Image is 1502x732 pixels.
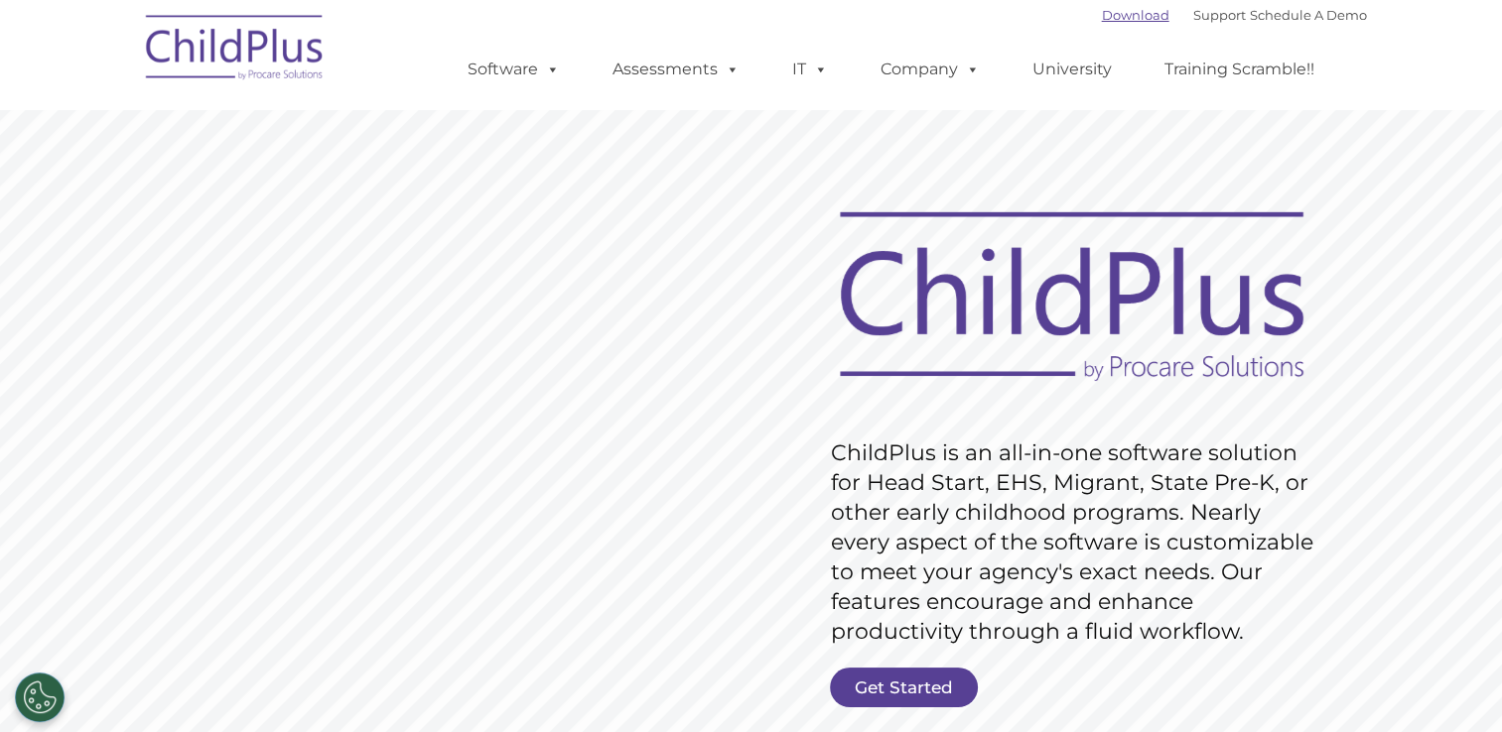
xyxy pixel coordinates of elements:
[831,438,1323,647] rs-layer: ChildPlus is an all-in-one software solution for Head Start, EHS, Migrant, State Pre-K, or other ...
[1193,7,1246,23] a: Support
[1013,50,1132,89] a: University
[1102,7,1367,23] font: |
[15,672,65,722] button: Cookies Settings
[1145,50,1334,89] a: Training Scramble!!
[861,50,1000,89] a: Company
[1178,518,1502,732] iframe: Chat Widget
[1102,7,1169,23] a: Download
[830,668,978,707] a: Get Started
[593,50,759,89] a: Assessments
[1250,7,1367,23] a: Schedule A Demo
[136,1,335,100] img: ChildPlus by Procare Solutions
[772,50,848,89] a: IT
[448,50,580,89] a: Software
